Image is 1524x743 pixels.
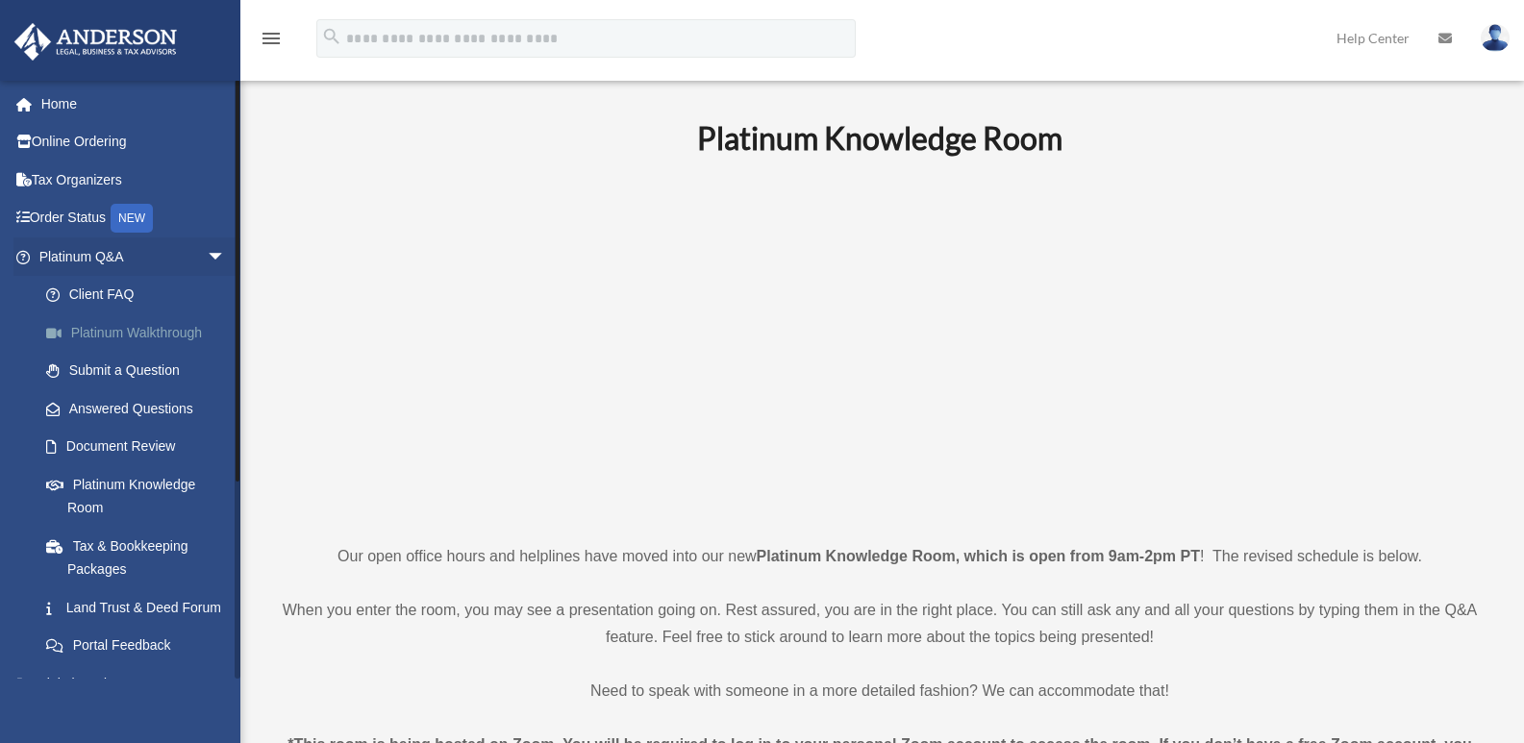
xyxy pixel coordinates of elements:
i: search [321,26,342,47]
a: Tax & Bookkeeping Packages [27,527,255,588]
i: menu [260,27,283,50]
b: Platinum Knowledge Room [697,119,1062,157]
a: Land Trust & Deed Forum [27,588,255,627]
img: User Pic [1481,24,1510,52]
a: Platinum Walkthrough [27,313,255,352]
a: Platinum Knowledge Room [27,465,245,527]
a: Client FAQ [27,276,255,314]
p: When you enter the room, you may see a presentation going on. Rest assured, you are in the right ... [274,597,1486,651]
a: Document Review [27,428,255,466]
p: Need to speak with someone in a more detailed fashion? We can accommodate that! [274,678,1486,705]
img: Anderson Advisors Platinum Portal [9,23,183,61]
p: Our open office hours and helplines have moved into our new ! The revised schedule is below. [274,543,1486,570]
a: menu [260,34,283,50]
a: Answered Questions [27,389,255,428]
a: Submit a Question [27,352,255,390]
a: Home [13,85,255,123]
div: NEW [111,204,153,233]
a: Online Ordering [13,123,255,161]
span: arrow_drop_down [207,664,245,704]
a: Tax Organizers [13,161,255,199]
a: Portal Feedback [27,627,255,665]
a: Platinum Q&Aarrow_drop_down [13,237,255,276]
span: arrow_drop_down [207,237,245,277]
strong: Platinum Knowledge Room, which is open from 9am-2pm PT [757,548,1200,564]
iframe: 231110_Toby_KnowledgeRoom [591,183,1168,508]
a: Order StatusNEW [13,199,255,238]
a: Digital Productsarrow_drop_down [13,664,255,703]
